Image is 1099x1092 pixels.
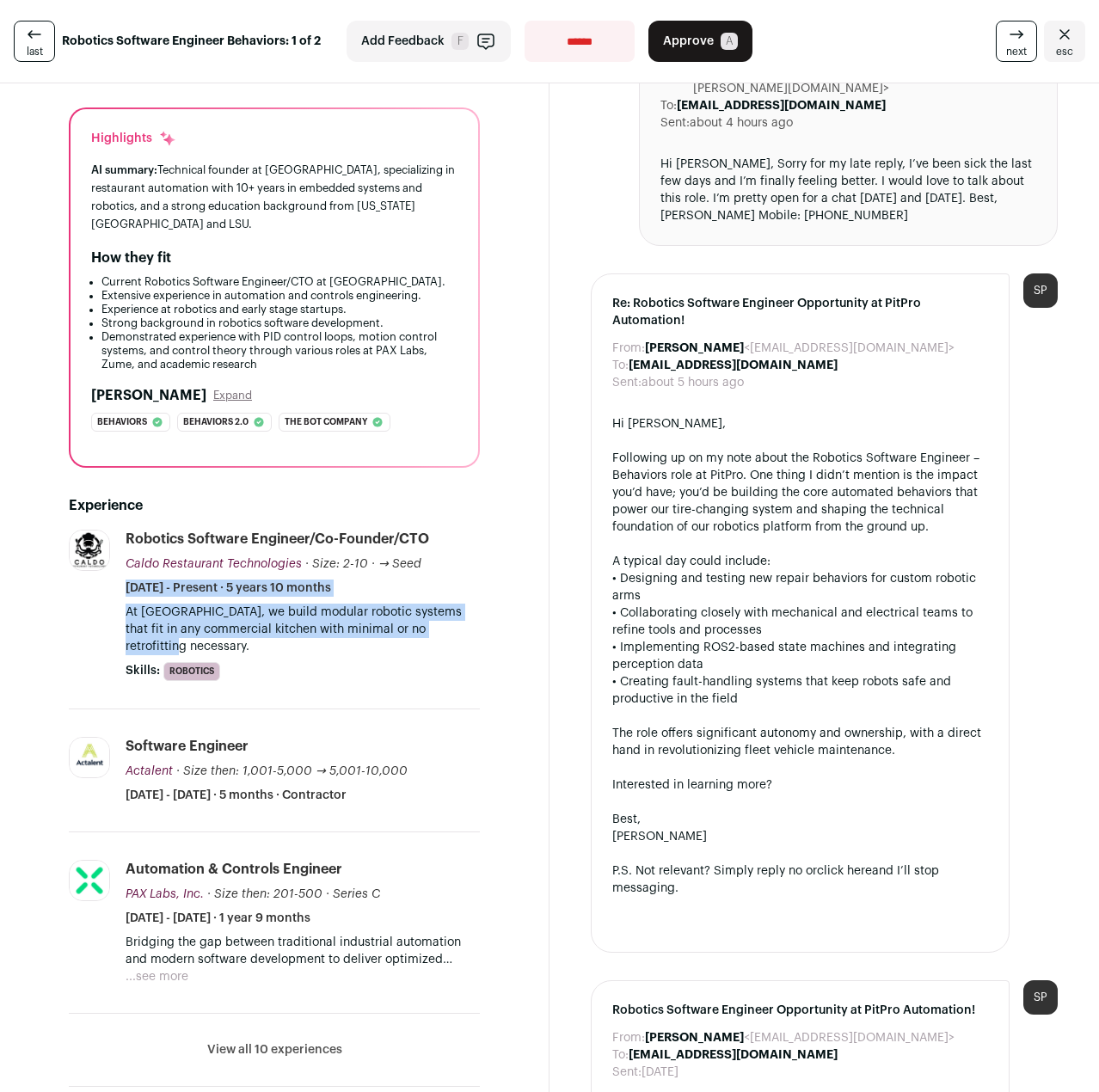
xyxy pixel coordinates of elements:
div: • Implementing ROS2-based state machines and integrating perception data [612,639,988,673]
span: Approve [663,33,714,50]
li: Strong background in robotics software development. [101,316,457,330]
span: · Size then: 201-500 [207,888,322,900]
div: • Designing and testing new repair behaviors for custom robotic arms [612,570,988,604]
div: Hi [PERSON_NAME], Sorry for my late reply, I’ve been sick the last few days and I’m finally feeli... [660,156,1036,224]
dt: To: [660,97,677,114]
span: Caldo Restaurant Technologies [126,558,302,570]
div: • Creating fault-handling systems that keep robots safe and productive in the field [612,673,988,708]
div: Interested in learning more? [612,776,988,794]
span: esc [1056,45,1073,58]
h2: [PERSON_NAME] [91,385,206,406]
li: Extensive experience in automation and controls engineering. [101,289,457,303]
b: [PERSON_NAME] [645,1032,744,1044]
dt: Sent: [660,114,690,132]
dt: To: [612,1046,629,1064]
span: PAX Labs, Inc. [126,888,204,900]
div: The role offers significant autonomy and ownership, with a direct hand in revolutionizing fleet v... [612,725,988,759]
div: Automation & Controls Engineer [126,860,342,879]
div: SP [1023,980,1058,1015]
span: Add Feedback [361,33,445,50]
span: [DATE] - [DATE] · 5 months · Contractor [126,787,347,804]
span: → Seed [378,558,421,570]
span: A [721,33,738,50]
li: Experience at robotics and early stage startups. [101,303,457,316]
a: next [996,21,1037,62]
dt: Sent: [612,1064,642,1081]
dd: [DATE] [642,1064,678,1081]
img: 71b7d836ba684c93f4cd670c2e50325a3c1f2f33e321c7cbe85d601a1ccd4289.jpg [70,531,109,570]
a: click here [817,865,872,877]
span: The bot company [285,414,367,431]
span: Behaviors 2.0 [183,414,249,431]
p: At [GEOGRAPHIC_DATA], we build modular robotic systems that fit in any commercial kitchen with mi... [126,604,480,655]
div: P.S. Not relevant? Simply reply no or and I’ll stop messaging. [612,862,988,897]
span: next [1006,45,1027,58]
button: ...see more [126,968,188,985]
div: SP [1023,273,1058,308]
button: Add Feedback F [347,21,511,62]
span: [DATE] - [DATE] · 1 year 9 months [126,910,310,927]
span: AI summary: [91,164,157,175]
dd: about 4 hours ago [690,114,793,132]
div: • Collaborating closely with mechanical and electrical teams to refine tools and processes [612,604,988,639]
div: Software Engineer [126,737,249,756]
div: Hi [PERSON_NAME], [612,415,988,433]
b: [EMAIL_ADDRESS][DOMAIN_NAME] [629,359,838,371]
b: [EMAIL_ADDRESS][DOMAIN_NAME] [629,1049,838,1061]
span: · [326,886,329,903]
div: A typical day could include: [612,553,988,570]
span: Skills: [126,662,160,679]
div: Best, [612,811,988,828]
span: Behaviors [97,414,147,431]
div: Technical founder at [GEOGRAPHIC_DATA], specializing in restaurant automation with 10+ years in e... [91,161,457,234]
li: Demonstrated experience with PID control loops, motion control systems, and control theory throug... [101,330,457,371]
b: [PERSON_NAME] [645,342,744,354]
div: [PERSON_NAME] [612,828,988,845]
span: · Size then: 1,001-5,000 → 5,001-10,000 [176,765,408,777]
span: Actalent [126,765,173,777]
span: last [27,45,43,58]
strong: Robotics Software Engineer Behaviors: 1 of 2 [62,33,321,50]
button: Approve A [648,21,752,62]
div: Highlights [91,130,176,147]
h2: How they fit [91,248,171,268]
dt: Sent: [612,374,642,391]
dt: From: [612,340,645,357]
dd: <[EMAIL_ADDRESS][DOMAIN_NAME]> [645,1029,955,1046]
li: Robotics [163,662,220,681]
span: Robotics Software Engineer Opportunity at PitPro Automation! [612,1002,988,1019]
div: Following up on my note about the Robotics Software Engineer – Behaviors role at PitPro. One thin... [612,450,988,536]
span: F [451,33,469,50]
dt: From: [612,1029,645,1046]
span: Re: Robotics Software Engineer Opportunity at PitPro Automation! [612,295,988,329]
button: Expand [213,389,252,402]
span: · [371,555,375,573]
a: Close [1044,21,1085,62]
li: Current Robotics Software Engineer/CTO at [GEOGRAPHIC_DATA]. [101,275,457,289]
span: [DATE] - Present · 5 years 10 months [126,580,331,597]
a: last [14,21,55,62]
button: View all 10 experiences [207,1041,342,1058]
span: · Size: 2-10 [305,558,368,570]
dd: <[EMAIL_ADDRESS][DOMAIN_NAME]> [645,340,955,357]
dt: To: [612,357,629,374]
b: [EMAIL_ADDRESS][DOMAIN_NAME] [677,100,886,112]
img: 8c484ac2859837986b4321d3cb7866f715bab97a4e7e0cf100bd93afa6fb755d.jpg [70,861,109,900]
p: Bridging the gap between traditional industrial automation and modern software development to del... [126,934,480,968]
h2: Experience [69,495,480,516]
img: 9a6420b5a6b31bac6f818260d2f9d379a0ed48a7bd88f84b72b5fb198b23194b.jpg [70,738,109,777]
dd: about 5 hours ago [642,374,744,391]
span: Series C [333,888,380,900]
div: Robotics Software Engineer/Co-Founder/CTO [126,530,429,549]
